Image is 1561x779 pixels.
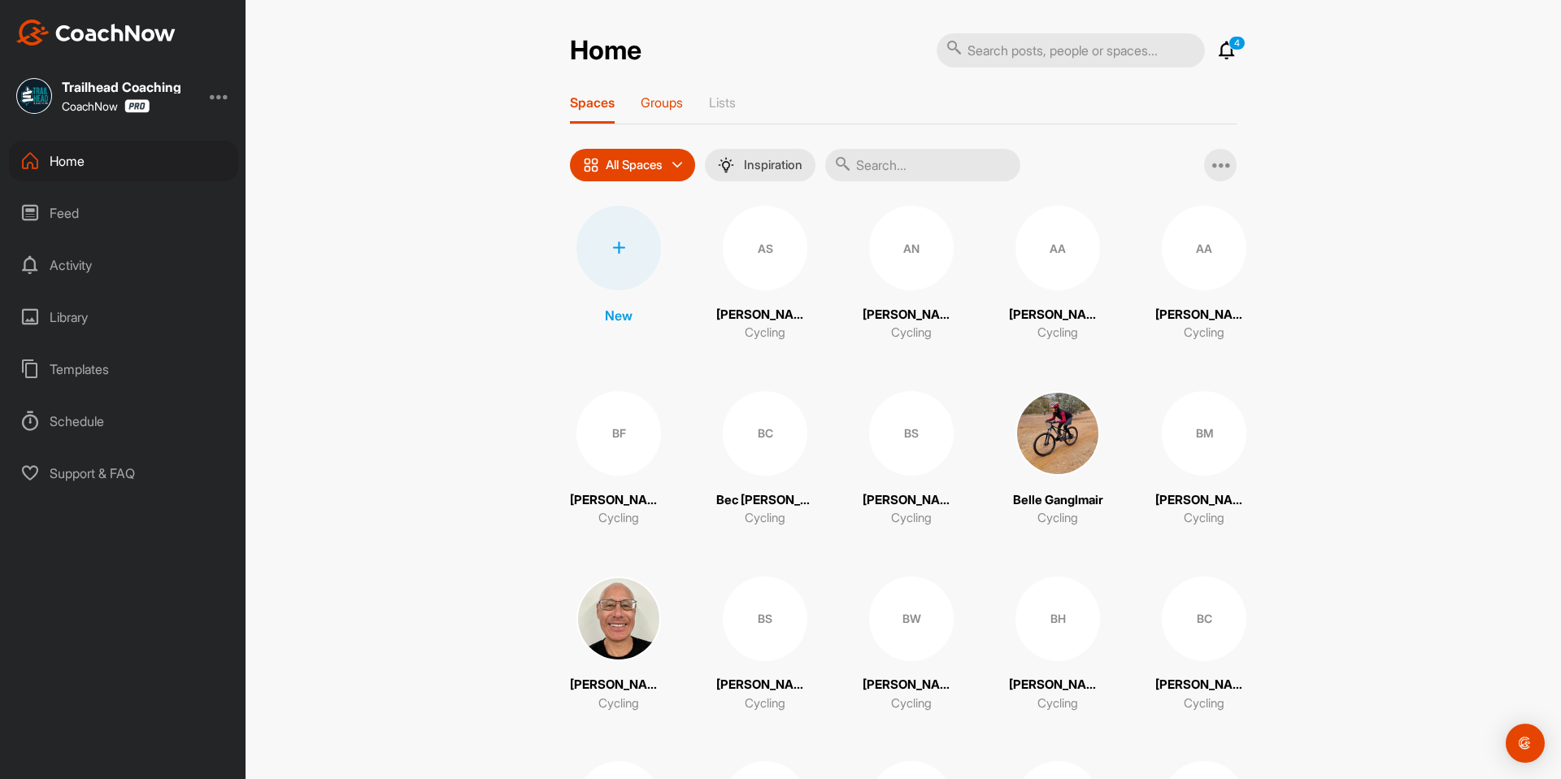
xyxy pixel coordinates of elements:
[891,694,932,713] p: Cycling
[1015,577,1100,661] div: BH
[1015,391,1100,476] img: square_7d86e939489545746c269768c31236f1.jpg
[570,391,667,528] a: BF[PERSON_NAME]Cycling
[1037,694,1078,713] p: Cycling
[1506,724,1545,763] div: Open Intercom Messenger
[1155,306,1253,324] p: [PERSON_NAME]
[1155,206,1253,342] a: AA[PERSON_NAME]Cycling
[62,81,181,94] div: Trailhead Coaching
[62,99,150,113] div: CoachNow
[9,245,238,285] div: Activity
[9,349,238,389] div: Templates
[1184,694,1224,713] p: Cycling
[1015,206,1100,290] div: AA
[1155,391,1253,528] a: BM[PERSON_NAME]Cycling
[863,306,960,324] p: [PERSON_NAME]
[1037,509,1078,528] p: Cycling
[863,391,960,528] a: BS[PERSON_NAME]Cycling
[570,676,667,694] p: [PERSON_NAME]
[1013,491,1103,510] p: Belle Ganglmair
[570,577,667,713] a: [PERSON_NAME]Cycling
[716,206,814,342] a: AS[PERSON_NAME]Cycling
[9,193,238,233] div: Feed
[937,33,1205,67] input: Search posts, people or spaces...
[716,676,814,694] p: [PERSON_NAME]
[1009,391,1107,528] a: Belle GanglmairCycling
[1155,577,1253,713] a: BC[PERSON_NAME]Cycling
[1155,491,1253,510] p: [PERSON_NAME]
[869,206,954,290] div: AN
[745,509,785,528] p: Cycling
[863,676,960,694] p: [PERSON_NAME]
[1184,324,1224,342] p: Cycling
[9,401,238,442] div: Schedule
[709,94,736,111] p: Lists
[716,491,814,510] p: Bec [PERSON_NAME]
[124,99,150,113] img: CoachNow Pro
[744,159,802,172] p: Inspiration
[718,157,734,173] img: menuIcon
[9,453,238,494] div: Support & FAQ
[9,141,238,181] div: Home
[716,577,814,713] a: BS[PERSON_NAME]Cycling
[745,324,785,342] p: Cycling
[891,509,932,528] p: Cycling
[1009,577,1107,713] a: BH[PERSON_NAME]Cycling
[1162,577,1246,661] div: BC
[1162,391,1246,476] div: BM
[576,577,661,661] img: square_464a0e7d908a7379b7f419327c5d7b92.jpg
[869,391,954,476] div: BS
[723,391,807,476] div: BC
[16,20,176,46] img: CoachNow
[1037,324,1078,342] p: Cycling
[1009,306,1107,324] p: [PERSON_NAME]
[1009,676,1107,694] p: [PERSON_NAME]
[583,157,599,173] img: icon
[1155,676,1253,694] p: [PERSON_NAME]
[1228,36,1246,50] p: 4
[869,577,954,661] div: BW
[576,391,661,476] div: BF
[863,577,960,713] a: BW[PERSON_NAME]Cycling
[716,306,814,324] p: [PERSON_NAME]
[863,491,960,510] p: [PERSON_NAME]
[605,306,633,325] p: New
[570,94,615,111] p: Spaces
[723,577,807,661] div: BS
[598,694,639,713] p: Cycling
[1184,509,1224,528] p: Cycling
[606,159,663,172] p: All Spaces
[570,491,667,510] p: [PERSON_NAME]
[1162,206,1246,290] div: AA
[863,206,960,342] a: AN[PERSON_NAME]Cycling
[570,35,641,67] h2: Home
[716,391,814,528] a: BCBec [PERSON_NAME]Cycling
[723,206,807,290] div: AS
[9,297,238,337] div: Library
[1009,206,1107,342] a: AA[PERSON_NAME]Cycling
[891,324,932,342] p: Cycling
[598,509,639,528] p: Cycling
[16,78,52,114] img: square_579af8e33f53bd5b97fe9c52f0d91219.jpg
[745,694,785,713] p: Cycling
[825,149,1020,181] input: Search...
[641,94,683,111] p: Groups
